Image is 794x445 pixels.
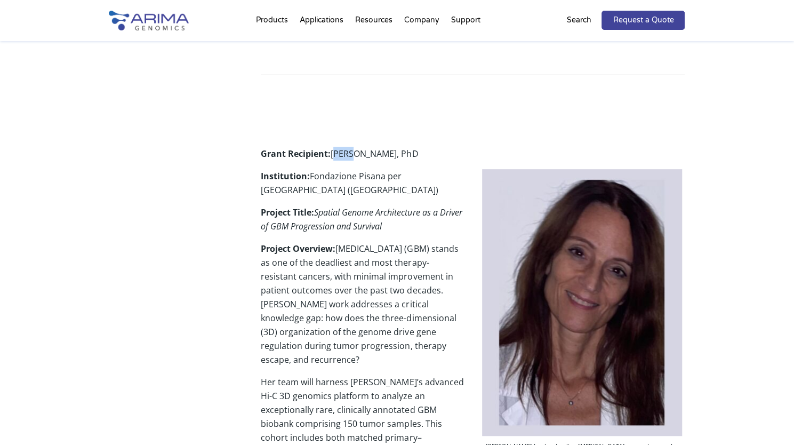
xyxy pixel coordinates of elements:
img: Dr. Mazzanti [482,169,682,436]
strong: Institution: [261,170,310,182]
a: Request a Quote [601,11,685,30]
strong: Project Overview: [261,243,335,255]
em: Spatial Genome Architecture as a Driver of GBM Progression and Survival [261,206,462,232]
img: Arima-Genomics-logo [109,11,189,30]
p: [MEDICAL_DATA] (GBM) stands as one of the deadliest and most therapy-resistant cancers, with mini... [261,242,685,375]
p: Fondazione Pisana per [GEOGRAPHIC_DATA] ([GEOGRAPHIC_DATA]) [261,169,685,205]
p: Search [566,13,591,27]
strong: Grant Recipient: [261,148,331,160]
p: [PERSON_NAME], PhD [261,147,685,169]
strong: Project Title: [261,206,314,218]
